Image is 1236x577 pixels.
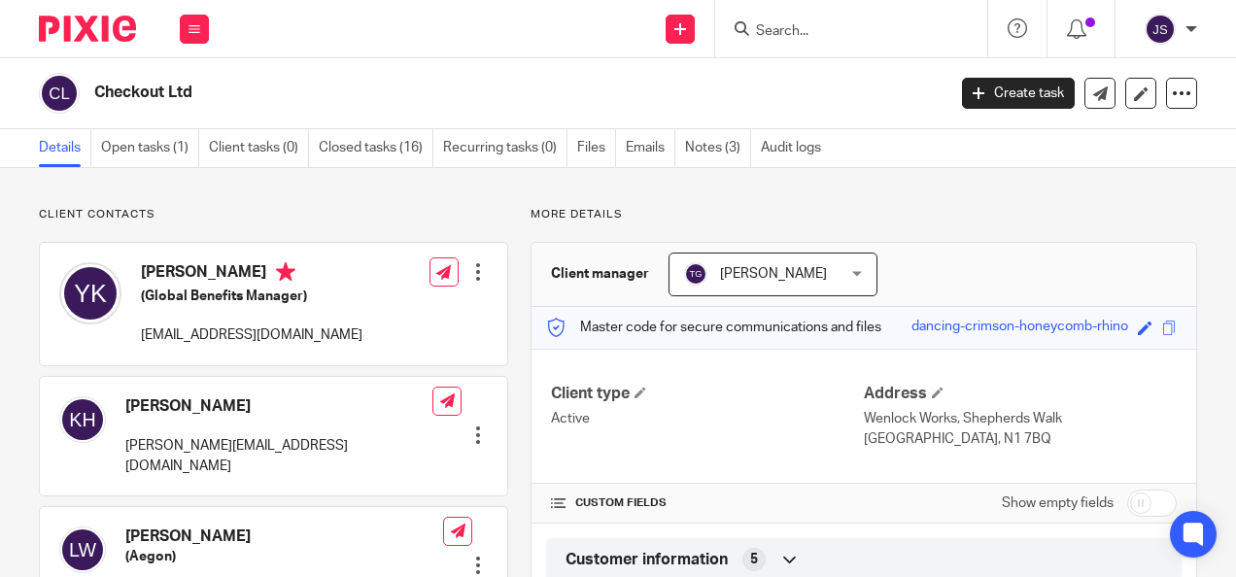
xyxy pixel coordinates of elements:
span: 5 [750,550,758,569]
img: svg%3E [59,396,106,443]
i: Primary [276,262,295,282]
p: Wenlock Works, Shepherds Walk [864,409,1177,428]
p: Master code for secure communications and files [546,318,881,337]
h3: Client manager [551,264,649,284]
h4: Client type [551,384,864,404]
a: Closed tasks (16) [319,129,433,167]
a: Emails [626,129,675,167]
img: svg%3E [59,526,106,573]
h2: Checkout Ltd [94,83,765,103]
img: svg%3E [1145,14,1176,45]
p: More details [531,207,1197,222]
img: Pixie [39,16,136,42]
span: Customer information [566,550,728,570]
h4: [PERSON_NAME] [125,396,432,417]
h4: CUSTOM FIELDS [551,495,864,511]
p: [GEOGRAPHIC_DATA], N1 7BQ [864,429,1177,449]
a: Recurring tasks (0) [443,129,567,167]
a: Create task [962,78,1075,109]
label: Show empty fields [1002,493,1114,513]
img: svg%3E [39,73,80,114]
input: Search [754,23,929,41]
a: Open tasks (1) [101,129,199,167]
h4: Address [864,384,1177,404]
a: Details [39,129,91,167]
p: Client contacts [39,207,508,222]
a: Audit logs [761,129,831,167]
img: svg%3E [684,262,707,286]
h4: [PERSON_NAME] [125,526,443,547]
a: Files [577,129,616,167]
p: [PERSON_NAME][EMAIL_ADDRESS][DOMAIN_NAME] [125,436,432,476]
span: [PERSON_NAME] [720,267,827,281]
img: svg%3E [59,262,121,324]
h5: (Global Benefits Manager) [141,287,362,306]
h4: [PERSON_NAME] [141,262,362,287]
a: Notes (3) [685,129,751,167]
p: Active [551,409,864,428]
a: Client tasks (0) [209,129,309,167]
p: [EMAIL_ADDRESS][DOMAIN_NAME] [141,325,362,345]
div: dancing-crimson-honeycomb-rhino [911,317,1128,339]
h5: (Aegon) [125,547,443,566]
